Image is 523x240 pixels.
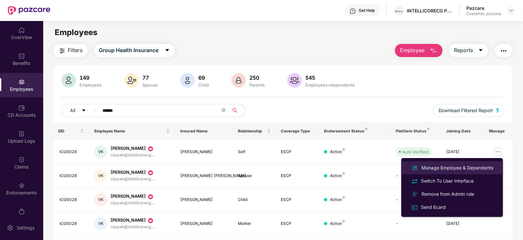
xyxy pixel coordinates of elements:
img: svg+xml;base64,PHN2ZyBpZD0iTXlfT3JkZXJzIiBkYXRhLW5hbWU9Ik15IE9yZGVycyIgeG1sbnM9Imh0dHA6Ly93d3cudz... [18,208,25,215]
span: caret-down [165,48,170,53]
img: svg+xml;base64,PHN2ZyBpZD0iSG9tZSIgeG1sbnM9Imh0dHA6Ly93d3cudzMub3JnLzIwMDAvc3ZnIiB3aWR0aD0iMjAiIG... [18,27,25,33]
div: Self [238,149,271,155]
img: svg+xml;base64,PHN2ZyB4bWxucz0iaHR0cDovL3d3dy53My5vcmcvMjAwMC9zdmciIHdpZHRoPSIyNCIgaGVpZ2h0PSIyNC... [411,178,418,185]
span: Employee [400,46,424,54]
td: - [390,212,441,236]
span: caret-down [81,108,86,113]
button: Employee [395,44,442,57]
img: svg+xml;base64,PHN2ZyB4bWxucz0iaHR0cDovL3d3dy53My5vcmcvMjAwMC9zdmciIHhtbG5zOnhsaW5rPSJodHRwOi8vd3... [180,73,195,88]
div: 149 [79,74,103,81]
div: Active [330,173,345,179]
img: svg+xml;base64,PHN2ZyB4bWxucz0iaHR0cDovL3d3dy53My5vcmcvMjAwMC9zdmciIHdpZHRoPSIyNCIgaGVpZ2h0PSIyNC... [500,47,508,55]
div: Parents [248,82,266,88]
div: Mother [238,221,271,227]
div: Child [238,197,271,203]
div: Child [197,82,210,88]
div: 545 [304,74,356,81]
div: Spouse [238,173,271,179]
img: svg+xml;base64,PHN2ZyBpZD0iQ0RfQWNjb3VudHMiIGRhdGEtbmFtZT0iQ0QgQWNjb3VudHMiIHhtbG5zPSJodHRwOi8vd3... [18,105,25,111]
th: Manage [484,122,513,140]
img: WhatsApp%20Image%202024-01-25%20at%2012.57.49%20PM.jpeg [394,10,404,12]
img: svg+xml;base64,PHN2ZyBpZD0iRW5kb3JzZW1lbnRzIiB4bWxucz0iaHR0cDovL3d3dy53My5vcmcvMjAwMC9zdmciIHdpZH... [18,182,25,189]
img: svg+xml;base64,PHN2ZyBpZD0iU2V0dGluZy0yMHgyMCIgeG1sbnM9Imh0dHA6Ly93d3cudzMub3JnLzIwMDAvc3ZnIiB3aW... [7,225,13,231]
div: VK [94,193,107,206]
div: [PERSON_NAME] [111,145,155,152]
div: Endorsement Status [324,129,385,134]
div: ESCP [281,197,314,203]
img: svg+xml;base64,PHN2ZyB4bWxucz0iaHR0cDovL3d3dy53My5vcmcvMjAwMC9zdmciIHhtbG5zOnhsaW5rPSJodHRwOi8vd3... [287,73,302,88]
div: Employees [79,82,103,88]
div: vijayak@intellicorecg.... [111,200,155,206]
div: 69 [197,74,210,81]
div: ESCP [281,149,314,155]
span: Reports [454,46,473,54]
button: Reportscaret-down [449,44,488,57]
img: svg+xml;base64,PHN2ZyB3aWR0aD0iMjAiIGhlaWdodD0iMjAiIHZpZXdCb3g9IjAgMCAyMCAyMCIgZmlsbD0ibm9uZSIgeG... [147,193,154,200]
div: Auto Verified [402,149,428,155]
button: Group Health Insurancecaret-down [94,44,175,57]
img: svg+xml;base64,PHN2ZyBpZD0iSGVscC0zMngzMiIgeG1sbnM9Imh0dHA6Ly93d3cudzMub3JnLzIwMDAvc3ZnIiB3aWR0aD... [350,8,356,14]
img: svg+xml;base64,PHN2ZyB4bWxucz0iaHR0cDovL3d3dy53My5vcmcvMjAwMC9zdmciIHhtbG5zOnhsaW5rPSJodHRwOi8vd3... [62,73,76,88]
span: Relationship [238,129,266,134]
div: [PERSON_NAME] [180,221,227,227]
img: svg+xml;base64,PHN2ZyB4bWxucz0iaHR0cDovL3d3dy53My5vcmcvMjAwMC9zdmciIHdpZHRoPSIxNiIgaGVpZ2h0PSIxNi... [411,204,418,211]
div: vijayak@intellicorecg.... [111,176,155,182]
div: vijayak@intellicorecg.... [111,224,155,230]
span: Download Filtered Report [439,107,493,114]
span: caret-down [478,48,483,53]
span: Employees [55,28,98,37]
img: manageButton [493,147,503,157]
img: svg+xml;base64,PHN2ZyBpZD0iRW1wbG95ZWVzIiB4bWxucz0iaHR0cDovL3d3dy53My5vcmcvMjAwMC9zdmciIHdpZHRoPS... [18,79,25,85]
div: 250 [248,74,266,81]
div: ICG0028 [60,197,84,203]
img: svg+xml;base64,PHN2ZyB4bWxucz0iaHR0cDovL3d3dy53My5vcmcvMjAwMC9zdmciIHhtbG5zOnhsaW5rPSJodHRwOi8vd3... [430,47,438,55]
div: Settings [15,225,36,231]
div: Switch To User Interface [420,177,475,185]
img: svg+xml;base64,PHN2ZyB4bWxucz0iaHR0cDovL3d3dy53My5vcmcvMjAwMC9zdmciIHhtbG5zOnhsaW5rPSJodHRwOi8vd3... [124,73,139,88]
div: [DATE] [446,149,479,155]
span: Employee Name [94,129,165,134]
th: Relationship [233,122,276,140]
div: Platform Status [396,129,436,134]
img: New Pazcare Logo [8,6,50,15]
div: ICG0028 [60,221,84,227]
div: Pazcare [466,5,501,11]
th: Coverage Type [276,122,319,140]
div: 77 [141,74,159,81]
span: search [229,108,242,113]
div: ESCP [281,173,314,179]
div: INTELLICORECG PRIVATE LIMITED [407,8,453,14]
div: [PERSON_NAME] [PERSON_NAME] [180,173,227,179]
img: svg+xml;base64,PHN2ZyB4bWxucz0iaHR0cDovL3d3dy53My5vcmcvMjAwMC9zdmciIHhtbG5zOnhsaW5rPSJodHRwOi8vd3... [411,164,419,172]
div: [PERSON_NAME] [111,217,155,224]
div: VK [94,145,107,158]
img: svg+xml;base64,PHN2ZyB4bWxucz0iaHR0cDovL3d3dy53My5vcmcvMjAwMC9zdmciIHdpZHRoPSIyNCIgaGVpZ2h0PSIyNC... [58,47,66,55]
div: Active [330,221,345,227]
div: ICG0028 [60,173,84,179]
th: Insured Name [175,122,232,140]
div: vijayak@intellicorecg.... [111,152,155,158]
div: [PERSON_NAME] [111,169,155,176]
div: Active [330,149,345,155]
span: Filters [68,46,83,54]
button: Download Filtered Report [433,104,505,117]
div: Customer_success [466,11,501,16]
img: svg+xml;base64,PHN2ZyBpZD0iQmVuZWZpdHMiIHhtbG5zPSJodHRwOi8vd3d3LnczLm9yZy8yMDAwL3N2ZyIgd2lkdGg9Ij... [18,53,25,59]
img: svg+xml;base64,PHN2ZyB4bWxucz0iaHR0cDovL3d3dy53My5vcmcvMjAwMC9zdmciIHdpZHRoPSIyNCIgaGVpZ2h0PSIyNC... [411,190,419,198]
div: ESCP [281,221,314,227]
div: ICG0028 [60,149,84,155]
td: - [390,188,441,212]
div: [PERSON_NAME] [180,197,227,203]
span: close-circle [222,108,225,114]
th: Joining Date [441,122,484,140]
div: Active [330,197,345,203]
img: svg+xml;base64,PHN2ZyB4bWxucz0iaHR0cDovL3d3dy53My5vcmcvMjAwMC9zdmciIHdpZHRoPSI4IiBoZWlnaHQ9IjgiIH... [342,220,345,223]
img: svg+xml;base64,PHN2ZyBpZD0iVXBsb2FkX0xvZ3MiIGRhdGEtbmFtZT0iVXBsb2FkIExvZ3MiIHhtbG5zPSJodHRwOi8vd3... [18,130,25,137]
td: - [390,164,441,188]
div: VK [94,217,107,230]
div: [DATE] [446,221,479,227]
div: Spouse [141,82,159,88]
span: Group Health Insurance [99,46,159,54]
img: svg+xml;base64,PHN2ZyB3aWR0aD0iMjAiIGhlaWdodD0iMjAiIHZpZXdCb3g9IjAgMCAyMCAyMCIgZmlsbD0ibm9uZSIgeG... [147,146,154,152]
img: svg+xml;base64,PHN2ZyB4bWxucz0iaHR0cDovL3d3dy53My5vcmcvMjAwMC9zdmciIHdpZHRoPSI4IiBoZWlnaHQ9IjgiIH... [427,128,430,130]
